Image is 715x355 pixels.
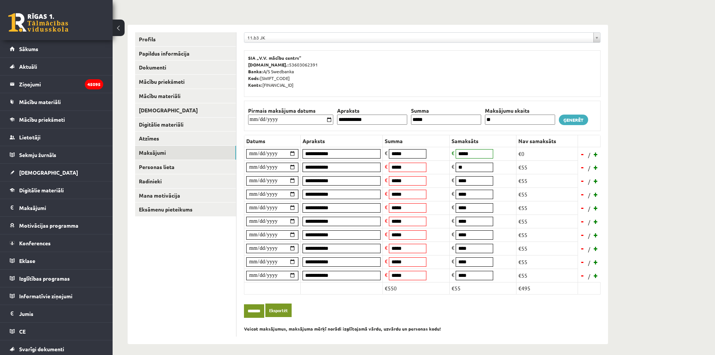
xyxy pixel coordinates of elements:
[450,282,516,294] td: €55
[516,255,578,269] td: €55
[244,326,441,332] b: Veicot maksājumus, maksājuma mērķī norādi izglītojamā vārdu, uzvārdu un personas kodu!
[516,147,578,160] td: €0
[385,190,388,197] span: €
[247,33,590,42] span: 11.b3 JK
[10,287,103,305] a: Informatīvie ziņojumi
[19,63,37,70] span: Aktuāli
[516,282,578,294] td: €495
[587,151,591,159] span: /
[85,79,103,89] i: 45095
[579,202,586,213] a: -
[19,346,64,352] span: Svarīgi dokumenti
[385,244,388,251] span: €
[248,54,596,88] p: 53603062391 A/S Swedbanka [SWIFT_CODE] [FINANCIAL_ID]
[19,187,64,193] span: Digitālie materiāli
[248,68,263,74] b: Banka:
[409,107,483,115] th: Summa
[135,174,236,188] a: Radinieki
[587,272,591,280] span: /
[592,148,600,160] a: +
[592,270,600,281] a: +
[135,60,236,74] a: Dokumenti
[135,103,236,117] a: [DEMOGRAPHIC_DATA]
[10,323,103,340] a: CE
[559,115,588,125] a: Ģenerēt
[579,270,586,281] a: -
[335,107,409,115] th: Apraksts
[587,218,591,226] span: /
[248,55,302,61] b: SIA „V.V. mācību centrs”
[10,234,103,252] a: Konferences
[592,175,600,186] a: +
[135,160,236,174] a: Personas lieta
[19,151,56,158] span: Sekmju žurnāls
[244,135,301,147] th: Datums
[19,293,72,299] span: Informatīvie ziņojumi
[244,33,600,42] a: 11.b3 JK
[135,75,236,89] a: Mācību priekšmeti
[579,175,586,186] a: -
[10,199,103,216] a: Maksājumi
[452,258,455,264] span: €
[248,62,289,68] b: [DOMAIN_NAME].:
[579,162,586,173] a: -
[516,174,578,187] td: €55
[592,162,600,173] a: +
[135,131,236,145] a: Atzīmes
[516,201,578,215] td: €55
[452,217,455,224] span: €
[452,150,455,156] span: €
[516,242,578,255] td: €55
[587,205,591,213] span: /
[10,111,103,128] a: Mācību priekšmeti
[19,240,51,246] span: Konferences
[579,243,586,254] a: -
[8,13,68,32] a: Rīgas 1. Tālmācības vidusskola
[248,75,260,81] b: Kods:
[452,190,455,197] span: €
[135,118,236,131] a: Digitālie materiāli
[385,258,388,264] span: €
[385,150,388,156] span: €
[579,229,586,240] a: -
[10,252,103,269] a: Eklase
[516,160,578,174] td: €55
[135,47,236,60] a: Papildus informācija
[592,256,600,267] a: +
[587,259,591,267] span: /
[450,135,516,147] th: Samaksāts
[483,107,557,115] th: Maksājumu skaits
[452,244,455,251] span: €
[19,222,78,229] span: Motivācijas programma
[19,134,41,140] span: Lietotāji
[516,135,578,147] th: Nav samaksāts
[452,271,455,278] span: €
[10,181,103,199] a: Digitālie materiāli
[587,232,591,240] span: /
[19,45,38,52] span: Sākums
[579,189,586,200] a: -
[135,32,236,46] a: Profils
[19,98,61,105] span: Mācību materiāli
[385,231,388,237] span: €
[452,177,455,183] span: €
[383,135,450,147] th: Summa
[592,229,600,240] a: +
[19,199,103,216] legend: Maksājumi
[19,275,70,282] span: Izglītības programas
[246,107,335,115] th: Pirmais maksājuma datums
[385,177,388,183] span: €
[587,164,591,172] span: /
[516,228,578,242] td: €55
[10,128,103,146] a: Lietotāji
[587,191,591,199] span: /
[10,217,103,234] a: Motivācijas programma
[248,82,262,88] b: Konts:
[19,328,26,335] span: CE
[10,93,103,110] a: Mācību materiāli
[592,202,600,213] a: +
[579,256,586,267] a: -
[10,164,103,181] a: [DEMOGRAPHIC_DATA]
[19,310,33,317] span: Jumis
[19,116,65,123] span: Mācību priekšmeti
